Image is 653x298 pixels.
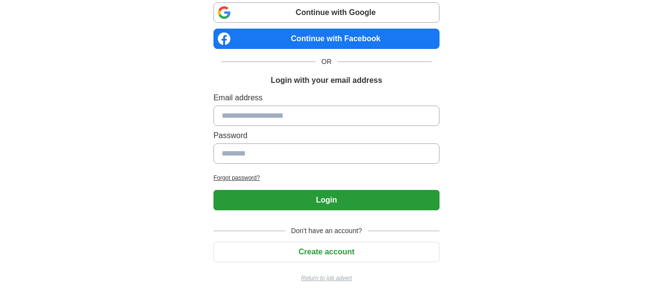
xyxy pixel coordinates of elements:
label: Email address [213,92,440,104]
a: Forgot password? [213,173,440,182]
span: Don't have an account? [285,226,368,236]
span: OR [316,57,337,67]
button: Login [213,190,440,210]
h1: Login with your email address [271,75,382,86]
a: Continue with Facebook [213,29,440,49]
label: Password [213,130,440,141]
a: Create account [213,248,440,256]
a: Continue with Google [213,2,440,23]
button: Create account [213,242,440,262]
a: Return to job advert [213,274,440,282]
